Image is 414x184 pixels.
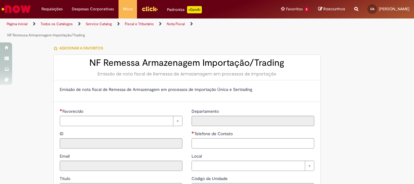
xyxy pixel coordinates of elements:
[192,138,314,149] input: Telefone de Contato
[60,153,71,159] label: Somente leitura - Email
[125,22,154,26] a: Fiscal e Tributário
[53,42,106,55] button: Adicionar a Favoritos
[60,116,182,126] a: Limpar campo Favorecido
[167,6,202,13] div: Padroniza
[187,6,202,13] p: +GenAi
[60,58,314,68] h2: NF Remessa Armazenagem Importação/Trading
[194,131,234,136] span: Telefone de Contato
[192,153,203,159] span: Local
[123,6,132,12] span: More
[192,116,314,126] input: Departamento
[60,161,182,171] input: Email
[192,108,220,114] label: Somente leitura - Departamento
[304,7,309,12] span: 5
[72,6,114,12] span: Despesas Corporativas
[60,176,72,181] span: Somente leitura - Título
[60,176,72,182] label: Somente leitura - Título
[167,22,185,26] a: Nota Fiscal
[60,138,182,149] input: ID
[192,109,220,114] span: Somente leitura - Departamento
[41,22,73,26] a: Todos os Catálogos
[7,33,85,38] a: NF Remessa Armazenagem Importação/Trading
[86,22,112,26] a: Service Catalog
[60,131,65,137] label: Somente leitura - ID
[323,6,345,12] span: Rascunhos
[142,4,158,13] img: click_logo_yellow_360x200.png
[318,6,345,12] a: Rascunhos
[59,46,103,51] span: Adicionar a Favoritos
[60,71,314,77] div: Emissão de nota fiscal de Remessa de Armazenagem em processos de importação
[192,176,229,182] label: Somente leitura - Código da Unidade
[60,86,314,92] p: Emissão de nota fiscal de Remessa de Armazenagem em processos de importação Única e Sertrading
[192,131,194,134] span: Obrigatório Preenchido
[7,22,28,26] a: Página inicial
[5,18,272,41] ul: Trilhas de página
[192,161,314,171] a: Limpar campo Local
[60,109,62,111] span: Necessários
[370,7,374,11] span: DA
[379,6,409,12] span: [PERSON_NAME]
[42,6,63,12] span: Requisições
[1,3,32,15] img: ServiceNow
[192,176,229,181] span: Somente leitura - Código da Unidade
[286,6,303,12] span: Favoritos
[62,109,85,114] span: Necessários - Favorecido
